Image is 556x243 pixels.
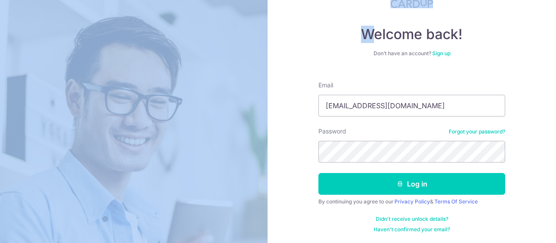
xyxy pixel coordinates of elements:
div: By continuing you agree to our & [318,198,505,205]
a: Haven't confirmed your email? [374,226,450,233]
a: Terms Of Service [434,198,478,205]
button: Log in [318,173,505,195]
label: Email [318,81,333,90]
a: Didn't receive unlock details? [376,216,448,223]
div: Don’t have an account? [318,50,505,57]
a: Privacy Policy [394,198,430,205]
h4: Welcome back! [318,26,505,43]
label: Password [318,127,346,136]
input: Enter your Email [318,95,505,117]
a: Sign up [432,50,450,57]
a: Forgot your password? [449,128,505,135]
